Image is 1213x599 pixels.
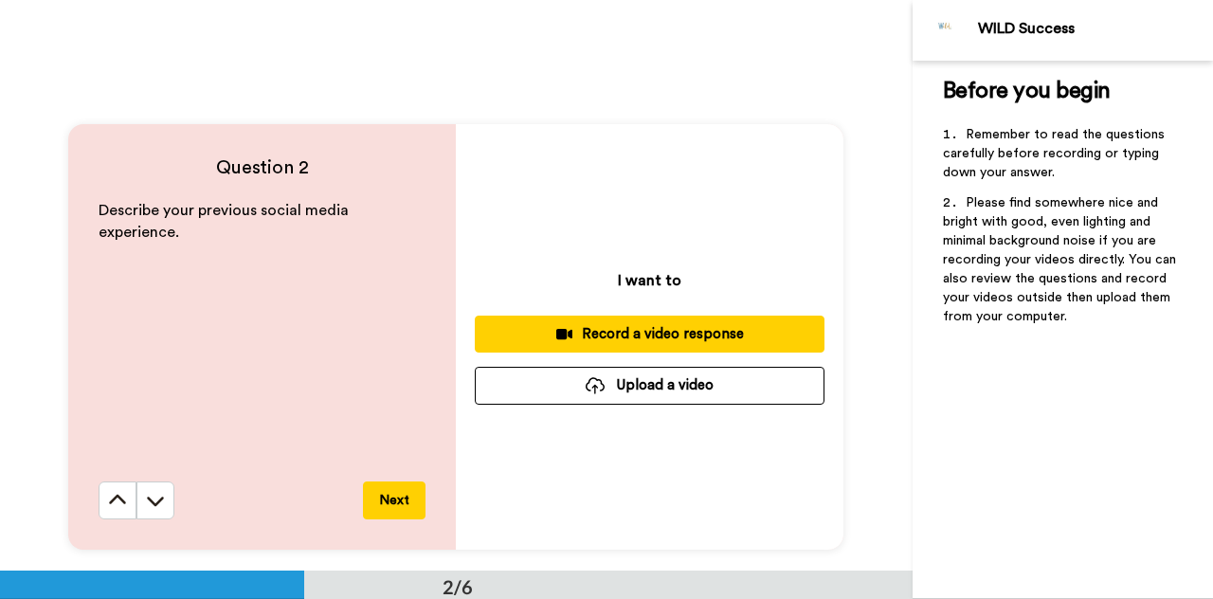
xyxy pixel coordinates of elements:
div: Record a video response [490,324,809,344]
img: Profile Image [923,8,969,53]
span: Describe your previous social media experience. [99,203,353,240]
button: Next [363,481,425,519]
span: Please find somewhere nice and bright with good, even lighting and minimal background noise if yo... [943,196,1180,323]
span: Before you begin [943,80,1111,102]
p: I want to [618,269,681,292]
button: Upload a video [475,367,824,404]
button: Record a video response [475,316,824,353]
span: Remember to read the questions carefully before recording or typing down your answer. [943,128,1168,179]
div: WILD Success [978,20,1212,38]
h4: Question 2 [99,154,425,181]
